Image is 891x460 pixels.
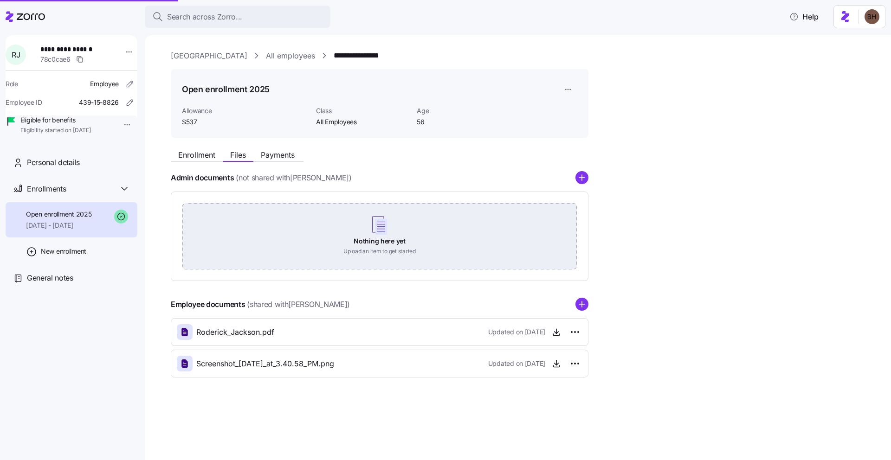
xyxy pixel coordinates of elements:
span: Employee ID [6,98,42,107]
span: Enrollment [178,151,215,159]
a: All employees [266,50,315,62]
span: Files [230,151,246,159]
span: [DATE] - [DATE] [26,221,91,230]
button: Help [782,7,826,26]
span: Help [789,11,819,22]
button: Search across Zorro... [145,6,330,28]
span: Updated on [DATE] [488,359,545,368]
span: Eligible for benefits [20,115,91,125]
span: Personal details [27,157,80,168]
img: c3c218ad70e66eeb89914ccc98a2927c [865,9,879,24]
span: Search across Zorro... [167,11,242,23]
span: Updated on [DATE] [488,327,545,337]
span: Open enrollment 2025 [26,210,91,219]
span: (shared with [PERSON_NAME] ) [247,299,350,310]
span: Roderick_Jackson.pdf [196,326,274,338]
h1: Open enrollment 2025 [182,83,270,95]
span: Role [6,79,18,89]
span: (not shared with [PERSON_NAME] ) [236,172,351,184]
span: Allowance [182,106,309,115]
span: 56 [417,117,510,127]
svg: add icon [575,298,588,311]
a: [GEOGRAPHIC_DATA] [171,50,247,62]
span: All Employees [316,117,409,127]
h4: Admin documents [171,172,234,183]
h4: Employee documents [171,299,245,310]
span: 439-15-8826 [79,98,119,107]
span: Enrollments [27,183,66,195]
span: Age [417,106,510,115]
span: 78c0cae6 [40,55,71,64]
span: Screenshot_[DATE]_at_3.40.58_PM.png [196,358,334,370]
span: Payments [261,151,295,159]
span: Eligibility started on [DATE] [20,127,91,134]
span: $537 [182,117,309,127]
span: R J [12,51,20,58]
span: General notes [27,272,73,284]
span: Employee [90,79,119,89]
span: New enrollment [41,247,86,256]
svg: add icon [575,171,588,184]
span: Class [316,106,409,115]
